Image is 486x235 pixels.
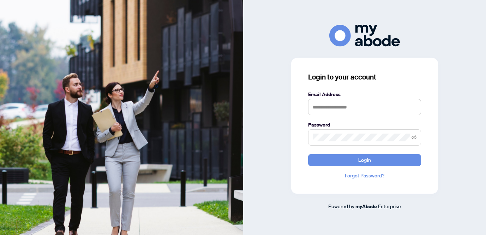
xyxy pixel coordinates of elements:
span: eye-invisible [412,135,416,140]
a: myAbode [355,202,377,210]
button: Login [308,154,421,166]
a: Forgot Password? [308,172,421,180]
span: Powered by [328,203,354,209]
span: Enterprise [378,203,401,209]
label: Email Address [308,90,421,98]
span: Login [358,154,371,166]
label: Password [308,121,421,129]
h3: Login to your account [308,72,421,82]
img: ma-logo [329,25,400,46]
